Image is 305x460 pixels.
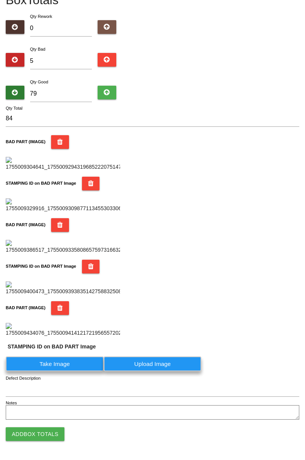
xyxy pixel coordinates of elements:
[6,323,120,337] img: 1755009434076_17550094141217219565572026083633.jpg
[6,305,45,310] b: BAD PART (IMAGE)
[51,218,69,232] button: BAD PART (IMAGE)
[82,260,100,273] button: STAMPING ID on BAD PART Image
[6,281,120,295] img: 1755009400473_17550093938351427588325089637799.jpg
[30,80,48,84] label: Qty Good
[30,47,45,51] label: Qty Bad
[104,356,202,371] label: Upload Image
[6,222,45,227] b: BAD PART (IMAGE)
[6,240,120,254] img: 1755009386517_17550093358086575973166320352565.jpg
[6,105,22,112] label: Qty Total
[6,181,76,185] b: STAMPING ID on BAD PART Image
[6,400,17,406] label: Notes
[82,177,100,190] button: STAMPING ID on BAD PART Image
[6,356,104,371] label: Take Image
[6,157,120,171] img: 1755009304641_17550092943196852220751477275094.jpg
[6,375,41,382] label: Defect Description
[6,198,120,212] img: 1755009329916_17550093098771134553033060190327.jpg
[6,139,45,144] b: BAD PART (IMAGE)
[8,343,96,350] b: STAMPING ID on BAD PART Image
[51,301,69,315] button: BAD PART (IMAGE)
[51,135,69,149] button: BAD PART (IMAGE)
[6,264,76,268] b: STAMPING ID on BAD PART Image
[30,14,52,19] label: Qty Rework
[6,427,64,441] button: AddBox Totals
